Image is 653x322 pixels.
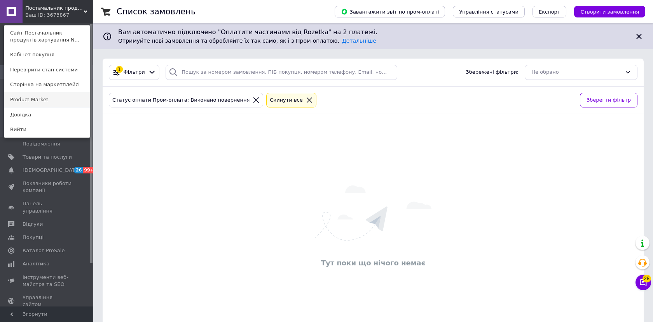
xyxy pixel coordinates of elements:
[4,26,90,47] a: Сайт Постачальник продуктів харчування N...
[580,93,637,108] button: Зберегти фільтр
[116,66,123,73] div: 1
[636,275,651,290] button: Чат з покупцем28
[23,140,60,147] span: Повідомлення
[574,6,645,17] button: Створити замовлення
[118,28,628,37] span: Вам автоматично підключено "Оплатити частинами від Rozetka" на 2 платежі.
[23,167,80,174] span: [DEMOGRAPHIC_DATA]
[23,200,72,214] span: Панель управління
[580,9,639,15] span: Створити замовлення
[566,9,645,14] a: Створити замовлення
[23,294,72,308] span: Управління сайтом
[459,9,519,15] span: Управління статусами
[25,5,84,12] span: Постачальник продуктів харчування New Product
[111,96,251,104] div: Статус оплати Пром-оплата: Виконано повернення
[4,107,90,122] a: Довідка
[23,260,49,267] span: Аналітика
[23,274,72,288] span: Інструменти веб-майстра та SEO
[25,12,58,19] div: Ваш ID: 3673867
[268,96,304,104] div: Cкинути все
[23,247,65,254] span: Каталог ProSale
[341,8,439,15] span: Завантажити звіт по пром-оплаті
[74,167,83,173] span: 26
[118,38,376,44] span: Отримуйте нові замовлення та обробляйте їх так само, як і з Пром-оплатою.
[4,122,90,137] a: Вийти
[4,62,90,77] a: Перевірити стан системи
[117,7,196,16] h1: Список замовлень
[107,258,640,268] div: Тут поки що нічого немає
[23,221,43,228] span: Відгуки
[23,154,72,161] span: Товари та послуги
[643,274,651,281] span: 28
[23,234,44,241] span: Покупці
[83,167,96,173] span: 99+
[453,6,525,17] button: Управління статусами
[531,68,622,76] div: Не обрано
[539,9,560,15] span: Експорт
[4,92,90,107] a: Product Market
[23,180,72,194] span: Показники роботи компанії
[124,69,145,76] span: Фільтри
[587,96,631,104] span: Зберегти фільтр
[335,6,445,17] button: Завантажити звіт по пром-оплаті
[466,69,519,76] span: Збережені фільтри:
[4,47,90,62] a: Кабінет покупця
[166,65,397,80] input: Пошук за номером замовлення, ПІБ покупця, номером телефону, Email, номером накладної
[533,6,567,17] button: Експорт
[342,38,376,44] a: Детальніше
[4,77,90,92] a: Сторінка на маркетплейсі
